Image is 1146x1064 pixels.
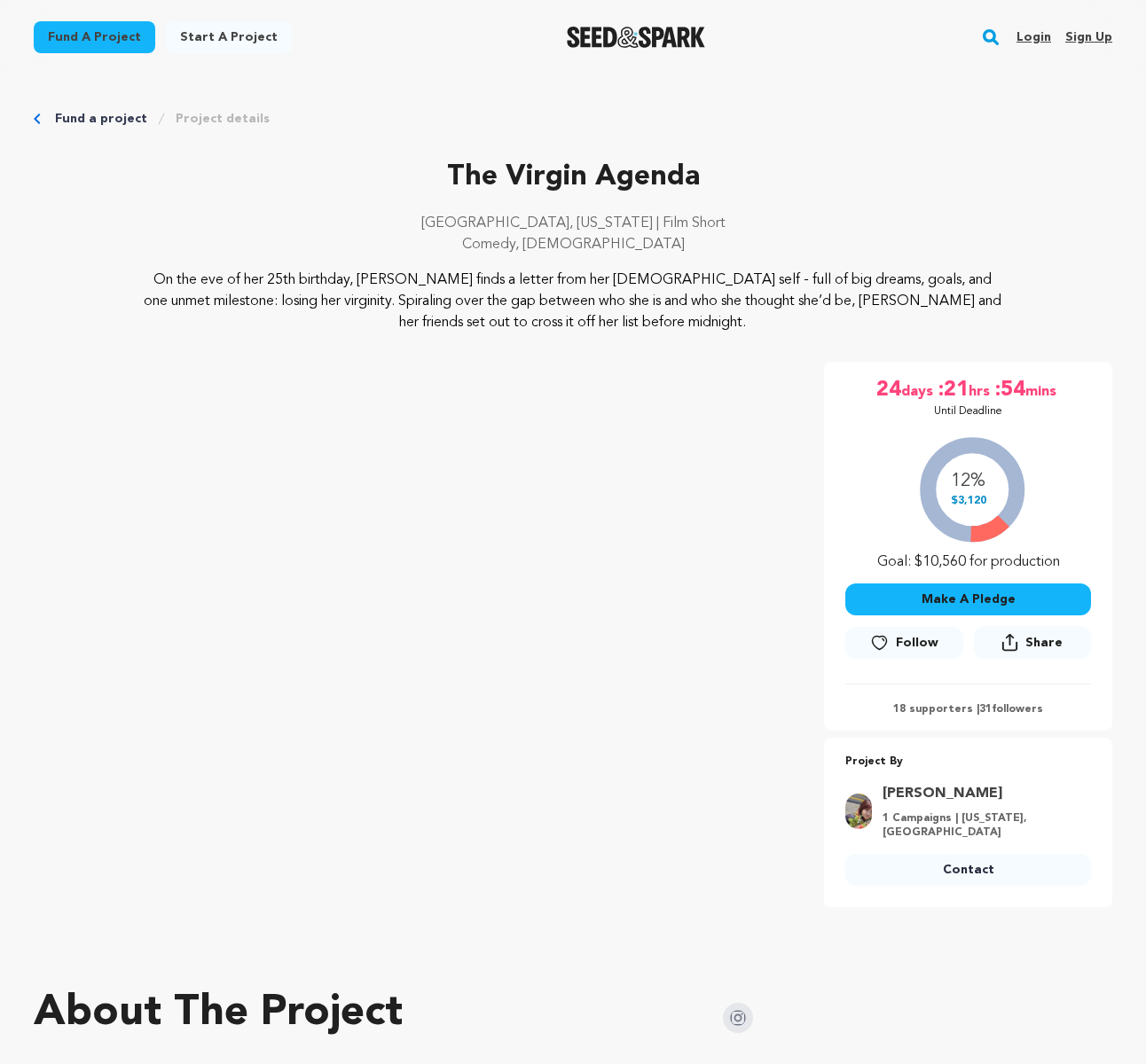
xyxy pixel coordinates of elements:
p: On the eve of her 25th birthday, [PERSON_NAME] finds a letter from her [DEMOGRAPHIC_DATA] self - ... [142,270,1005,333]
p: [GEOGRAPHIC_DATA], [US_STATE] | Film Short [34,213,1112,234]
h1: About The Project [34,992,403,1035]
img: Seed&Spark Instagram Icon [723,1003,753,1033]
p: The Virgin Agenda [34,156,1112,199]
a: Follow [845,627,962,659]
p: Comedy, [DEMOGRAPHIC_DATA] [34,234,1112,255]
p: Until Deadline [934,404,1002,419]
span: 24 [876,376,901,404]
a: Login [1016,23,1051,51]
a: Seed&Spark Homepage [567,27,706,48]
span: Share [1025,634,1063,652]
span: mins [1025,376,1060,404]
span: :21 [937,376,969,404]
a: Sign up [1065,23,1112,51]
a: Start a project [166,21,292,53]
img: c558780b1c0f756e.png [845,794,872,829]
button: Share [974,626,1091,659]
span: 31 [979,704,992,715]
div: Breadcrumb [34,110,1112,128]
span: Follow [896,634,938,652]
span: hrs [969,376,993,404]
a: Contact [845,854,1091,886]
span: days [901,376,937,404]
img: Seed&Spark Logo Dark Mode [567,27,706,48]
a: Fund a project [55,110,147,128]
p: 18 supporters | followers [845,702,1091,716]
a: Fund a project [34,21,155,53]
a: Goto Grace Fang profile [883,783,1080,804]
span: Share [974,626,1091,666]
span: :54 [993,376,1025,404]
a: Project details [176,110,270,128]
p: Project By [845,752,1091,772]
p: 1 Campaigns | [US_STATE], [GEOGRAPHIC_DATA] [883,811,1080,840]
button: Make A Pledge [845,583,1091,615]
